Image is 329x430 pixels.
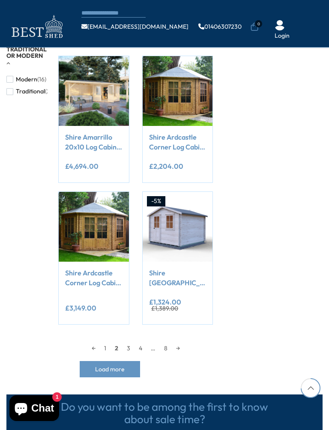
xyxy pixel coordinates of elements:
[100,342,111,355] a: 1
[65,163,99,170] ins: £4,694.00
[149,268,206,287] a: Shire [GEOGRAPHIC_DATA] 10x10 Log Cabin 19mm interlock Cladding
[198,24,242,30] a: 01406307230
[7,395,62,423] inbox-online-store-chat: Shopify online store chat
[37,76,46,83] span: (16)
[147,196,165,206] div: -5%
[275,32,290,40] a: Login
[80,361,140,377] button: Load more
[149,132,206,152] a: Shire Ardcastle Corner Log Cabin 28mm interlock cladding
[59,56,129,126] img: Shire Amarrillo 20x10 Log Cabin and Shelter combination 44mm cladding - Best Shed
[160,342,172,355] a: 8
[65,132,122,152] a: Shire Amarrillo 20x10 Log Cabin and Shelter combination 44mm cladding
[123,342,135,355] a: 3
[16,76,37,83] span: Modern
[87,342,100,355] a: ←
[81,24,188,30] a: [EMAIL_ADDRESS][DOMAIN_NAME]
[16,88,45,95] span: Traditional
[147,342,160,355] span: …
[172,342,184,355] a: →
[6,13,66,41] img: logo
[6,85,55,98] button: Traditional
[111,342,123,355] span: 2
[65,268,122,287] a: Shire Ardcastle Corner Log Cabin 28mm interlock cladding with assembly included
[275,20,285,30] img: User Icon
[149,299,181,305] ins: £1,324.00
[143,192,212,262] img: Shire Avesbury 10x10 Log Cabin 19mm interlock Cladding - Best Shed
[57,401,272,425] h3: Do you want to be among the first to know about sale time?
[6,45,47,60] span: Traditional or Modern
[250,23,259,31] a: 0
[65,305,96,311] ins: £3,149.00
[95,366,125,372] span: Load more
[149,163,183,170] ins: £2,204.00
[151,305,178,311] del: £1,389.00
[6,73,46,86] button: Modern
[135,342,147,355] a: 4
[45,88,55,95] span: (28)
[255,20,262,27] span: 0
